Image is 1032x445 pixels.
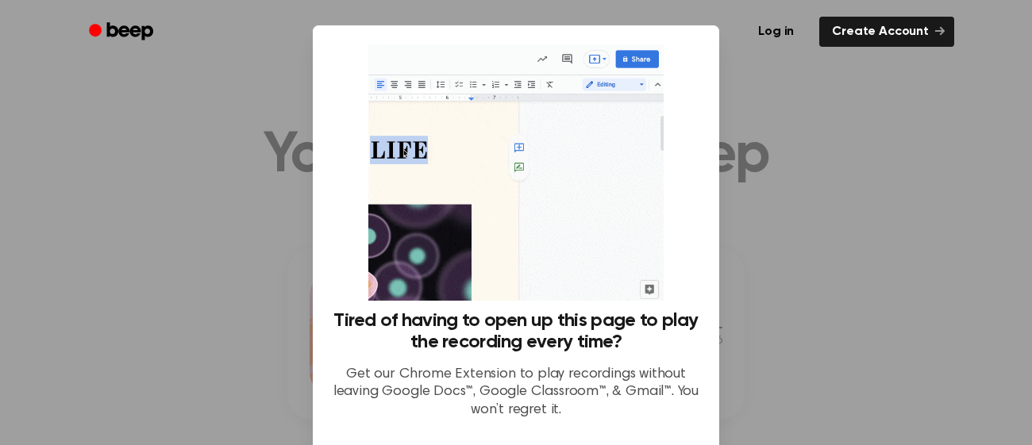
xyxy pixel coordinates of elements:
[332,310,700,353] h3: Tired of having to open up this page to play the recording every time?
[78,17,168,48] a: Beep
[332,366,700,420] p: Get our Chrome Extension to play recordings without leaving Google Docs™, Google Classroom™, & Gm...
[819,17,954,47] a: Create Account
[742,13,810,50] a: Log in
[368,44,663,301] img: Beep extension in action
